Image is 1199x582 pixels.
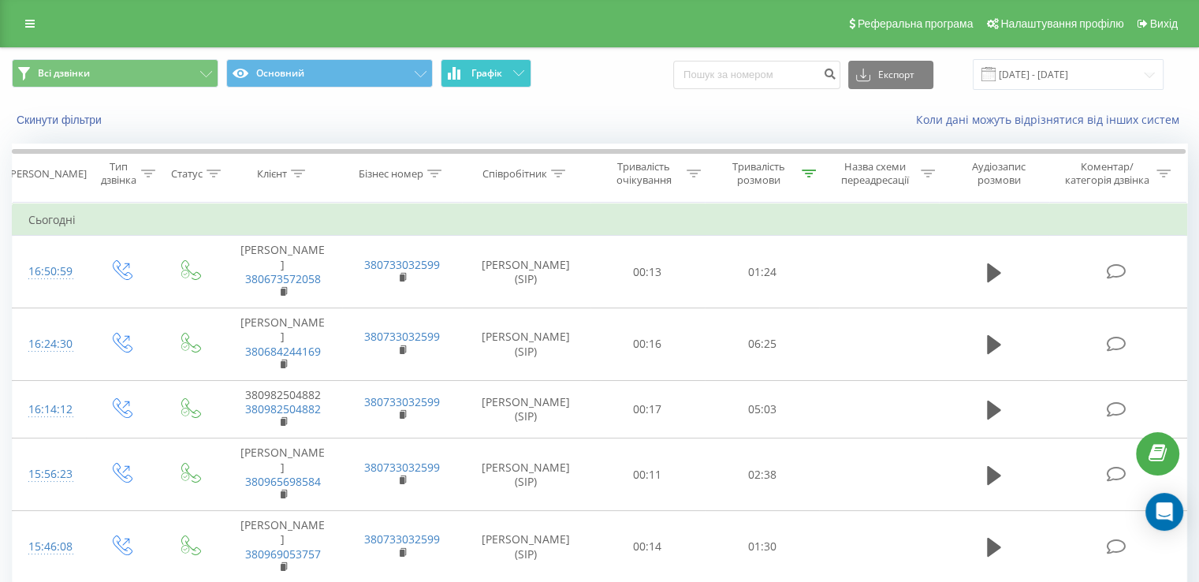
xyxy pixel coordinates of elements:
div: 16:24:30 [28,329,70,360]
td: [PERSON_NAME] (SIP) [462,236,590,308]
div: Тривалість очікування [605,160,683,187]
div: Співробітник [482,167,547,181]
span: Реферальна програма [858,17,974,30]
div: 15:56:23 [28,459,70,490]
td: Сьогодні [13,204,1187,236]
div: 16:14:12 [28,394,70,425]
td: 00:17 [590,380,705,438]
a: 380733032599 [364,257,440,272]
a: 380982504882 [245,401,321,416]
a: 380733032599 [364,532,440,547]
a: 380965698584 [245,474,321,489]
td: [PERSON_NAME] (SIP) [462,308,590,381]
td: 380982504882 [223,380,342,438]
div: 16:50:59 [28,256,70,287]
td: [PERSON_NAME] (SIP) [462,438,590,511]
button: Скинути фільтри [12,113,110,127]
a: 380733032599 [364,394,440,409]
div: Open Intercom Messenger [1145,493,1183,531]
td: 00:13 [590,236,705,308]
span: Всі дзвінки [38,67,90,80]
div: Аудіозапис розмови [953,160,1045,187]
td: 02:38 [705,438,819,511]
div: [PERSON_NAME] [7,167,87,181]
div: Тип дзвінка [99,160,136,187]
td: 01:24 [705,236,819,308]
span: Вихід [1150,17,1178,30]
div: Бізнес номер [359,167,423,181]
span: Налаштування профілю [1000,17,1123,30]
div: 15:46:08 [28,532,70,562]
button: Основний [226,59,433,88]
td: [PERSON_NAME] (SIP) [462,380,590,438]
a: 380684244169 [245,344,321,359]
td: 00:16 [590,308,705,381]
button: Всі дзвінки [12,59,218,88]
td: 06:25 [705,308,819,381]
a: 380733032599 [364,460,440,475]
a: 380969053757 [245,547,321,561]
td: 05:03 [705,380,819,438]
span: Графік [471,68,502,79]
div: Тривалість розмови [719,160,798,187]
div: Клієнт [257,167,287,181]
button: Графік [441,59,531,88]
a: Коли дані можуть відрізнятися вiд інших систем [916,112,1187,127]
td: [PERSON_NAME] [223,438,342,511]
div: Статус [171,167,203,181]
div: Назва схеми переадресації [834,160,917,187]
div: Коментар/категорія дзвінка [1060,160,1152,187]
a: 380733032599 [364,329,440,344]
td: [PERSON_NAME] [223,308,342,381]
a: 380673572058 [245,271,321,286]
button: Експорт [848,61,933,89]
td: [PERSON_NAME] [223,236,342,308]
input: Пошук за номером [673,61,840,89]
td: 00:11 [590,438,705,511]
